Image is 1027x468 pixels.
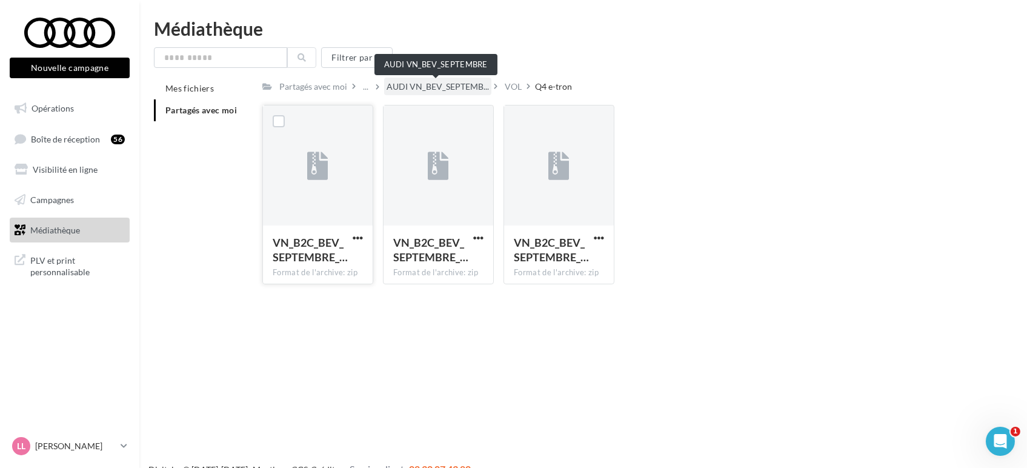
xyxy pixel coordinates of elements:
div: VOL [505,81,522,93]
div: AUDI VN_BEV_SEPTEMBRE [374,54,497,75]
span: VN_B2C_BEV_SEPTEMBRE_Q4_VOL_1080x1080 [514,236,589,264]
a: Campagnes [7,187,132,213]
div: Q4 e-tron [535,81,572,93]
div: Format de l'archive: zip [273,267,363,278]
div: Format de l'archive: zip [514,267,604,278]
span: Médiathèque [30,224,80,235]
div: 56 [111,135,125,144]
a: Visibilité en ligne [7,157,132,182]
span: Opérations [32,103,74,113]
div: Médiathèque [154,19,1012,38]
span: 1 [1011,427,1020,436]
a: Boîte de réception56 [7,126,132,152]
span: VN_B2C_BEV_SEPTEMBRE_Q4_VOL_1080x1920 [393,236,468,264]
button: Nouvelle campagne [10,58,130,78]
span: Visibilité en ligne [33,164,98,175]
span: PLV et print personnalisable [30,252,125,278]
span: Mes fichiers [165,83,214,93]
span: Partagés avec moi [165,105,237,115]
a: PLV et print personnalisable [7,247,132,283]
span: Boîte de réception [31,133,100,144]
a: LL [PERSON_NAME] [10,435,130,458]
span: AUDI VN_BEV_SEPTEMB... [387,81,489,93]
div: ... [361,78,371,95]
a: Médiathèque [7,218,132,243]
p: [PERSON_NAME] [35,440,116,452]
div: Partagés avec moi [279,81,347,93]
span: Campagnes [30,195,74,205]
button: Filtrer par [321,47,393,68]
span: LL [17,440,25,452]
iframe: Intercom live chat [986,427,1015,456]
div: Format de l'archive: zip [393,267,484,278]
a: Opérations [7,96,132,121]
span: VN_B2C_BEV_SEPTEMBRE_Q4_VOL_1920x1080 [273,236,348,264]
